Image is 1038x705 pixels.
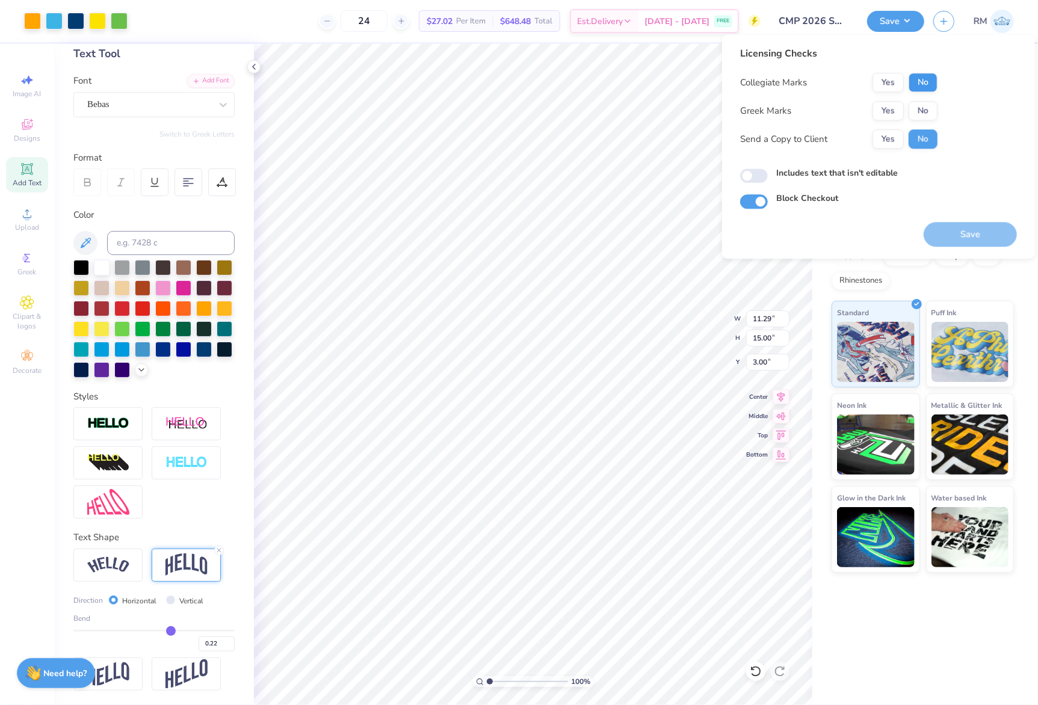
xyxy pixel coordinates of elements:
span: Image AI [13,89,42,99]
img: Rise [165,659,208,689]
span: Water based Ink [931,491,987,504]
img: Standard [837,322,915,382]
span: Greek [18,267,37,277]
img: Negative Space [165,456,208,470]
span: Est. Delivery [577,15,623,28]
img: Neon Ink [837,414,915,475]
span: Middle [746,412,768,420]
a: RM [974,10,1014,33]
span: Neon Ink [837,399,867,411]
label: Horizontal [123,596,157,606]
span: FREE [717,17,729,25]
div: Styles [73,390,235,404]
span: RM [974,14,987,28]
strong: Need help? [44,668,87,679]
span: Standard [837,306,869,319]
div: Text Tool [73,46,235,62]
span: Add Text [13,178,42,188]
button: Yes [873,129,904,149]
input: Untitled Design [770,9,858,33]
div: Format [73,151,236,165]
img: Arc [87,557,129,573]
div: Collegiate Marks [740,76,807,90]
button: Switch to Greek Letters [159,129,235,139]
img: Free Distort [87,489,129,515]
div: Send a Copy to Client [740,132,827,146]
div: Text Shape [73,531,235,544]
span: Designs [14,134,40,143]
span: Bend [73,613,90,624]
img: Flag [87,662,129,686]
img: Ronald Manipon [990,10,1014,33]
button: No [909,129,938,149]
button: Yes [873,73,904,92]
button: No [909,73,938,92]
span: Direction [73,595,103,606]
button: Yes [873,101,904,120]
span: Decorate [13,366,42,375]
div: Rhinestones [832,272,890,290]
img: Glow in the Dark Ink [837,507,915,567]
img: Shadow [165,416,208,431]
span: Top [746,431,768,440]
span: Per Item [456,15,486,28]
span: Bottom [746,451,768,459]
div: Greek Marks [740,104,791,118]
img: 3d Illusion [87,454,129,473]
label: Font [73,74,91,88]
span: [DATE] - [DATE] [644,15,709,28]
div: Color [73,208,235,222]
label: Includes text that isn't editable [776,167,898,179]
input: – – [341,10,388,32]
label: Vertical [179,596,203,606]
button: Save [867,11,924,32]
span: Glow in the Dark Ink [837,491,906,504]
span: 100 % [571,676,590,687]
span: Puff Ink [931,306,957,319]
img: Stroke [87,417,129,431]
input: e.g. 7428 c [107,231,235,255]
img: Puff Ink [931,322,1009,382]
img: Water based Ink [931,507,1009,567]
span: Total [534,15,552,28]
button: No [909,101,938,120]
span: $648.48 [500,15,531,28]
span: $27.02 [427,15,453,28]
span: Metallic & Glitter Ink [931,399,1002,411]
label: Block Checkout [776,192,838,205]
img: Metallic & Glitter Ink [931,414,1009,475]
div: Add Font [187,74,235,88]
div: Licensing Checks [740,46,938,61]
img: Arch [165,553,208,576]
span: Upload [15,223,39,232]
span: Clipart & logos [6,312,48,331]
span: Center [746,393,768,401]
